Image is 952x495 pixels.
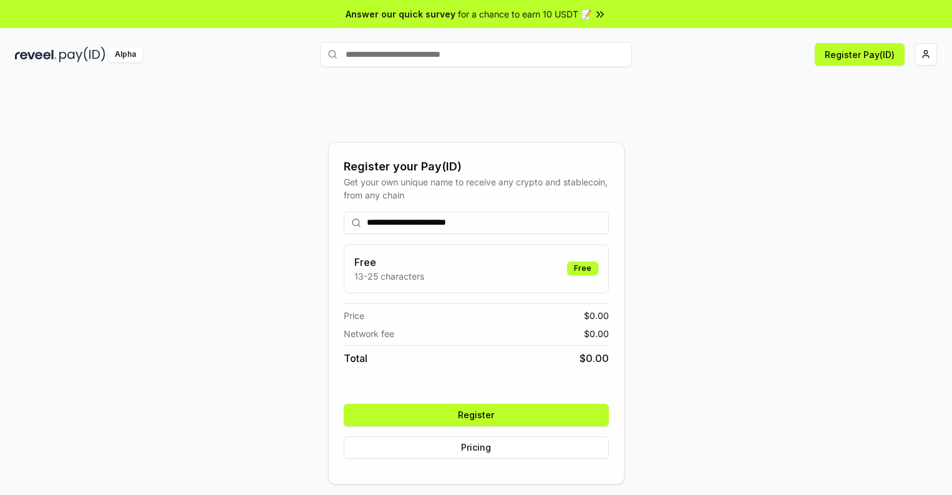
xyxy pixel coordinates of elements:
[344,351,367,366] span: Total
[346,7,455,21] span: Answer our quick survey
[815,43,905,66] button: Register Pay(ID)
[354,255,424,270] h3: Free
[567,262,598,275] div: Free
[344,404,609,426] button: Register
[580,351,609,366] span: $ 0.00
[344,158,609,175] div: Register your Pay(ID)
[108,47,143,62] div: Alpha
[344,327,394,340] span: Network fee
[584,327,609,340] span: $ 0.00
[458,7,591,21] span: for a chance to earn 10 USDT 📝
[344,309,364,322] span: Price
[59,47,105,62] img: pay_id
[354,270,424,283] p: 13-25 characters
[15,47,57,62] img: reveel_dark
[344,436,609,459] button: Pricing
[344,175,609,202] div: Get your own unique name to receive any crypto and stablecoin, from any chain
[584,309,609,322] span: $ 0.00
